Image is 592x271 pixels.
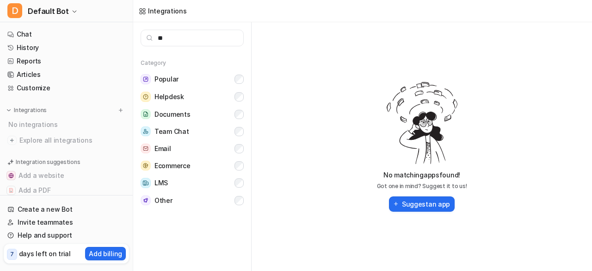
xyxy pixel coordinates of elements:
a: History [4,41,129,54]
span: Explore all integrations [19,133,125,148]
img: Add a website [8,173,14,178]
img: Documents [141,109,151,119]
button: LMSLMS [141,174,244,192]
img: expand menu [6,107,12,113]
a: Help and support [4,229,129,242]
img: Other [141,195,151,205]
p: Add billing [89,249,122,258]
div: Integrations [148,6,187,16]
button: Add a PDFAdd a PDF [4,183,129,198]
button: Suggestan app [389,196,455,212]
p: Integrations [14,107,47,114]
a: Explore all integrations [4,134,129,147]
a: Integrations [139,6,187,16]
img: Popular [141,74,151,84]
p: Got one in mind? Suggest it to us! [377,182,467,191]
a: Articles [4,68,129,81]
a: Reports [4,55,129,68]
img: menu_add.svg [117,107,124,113]
img: explore all integrations [7,136,17,145]
span: Documents [154,110,190,119]
span: Other [154,196,173,205]
img: Helpdesk [141,92,151,102]
button: Team ChatTeam Chat [141,123,244,140]
p: days left on trial [19,249,71,258]
button: Integrations [4,106,49,115]
a: Chat [4,28,129,41]
img: LMS [141,178,151,188]
a: Customize [4,82,129,95]
img: Add a PDF [8,188,14,193]
span: Popular [154,75,179,84]
span: D [7,3,22,18]
button: Add a websiteAdd a website [4,168,129,183]
img: Email [141,144,151,153]
p: Integration suggestions [16,158,80,166]
button: OtherOther [141,192,244,209]
button: EcommerceEcommerce [141,157,244,174]
span: Ecommerce [154,161,190,170]
span: Team Chat [154,127,189,136]
span: Helpdesk [154,92,184,101]
img: Team Chat [141,126,151,136]
button: Add billing [85,247,126,260]
span: Email [154,144,171,153]
img: Ecommerce [141,161,151,170]
button: HelpdeskHelpdesk [141,88,244,106]
p: No matching apps found! [383,170,460,180]
span: Default Bot [28,5,69,18]
div: No integrations [6,117,129,132]
p: 7 [10,250,14,258]
button: EmailEmail [141,140,244,157]
h5: Category [141,59,244,67]
button: DocumentsDocuments [141,106,244,123]
button: PopularPopular [141,70,244,88]
span: LMS [154,178,168,188]
a: Create a new Bot [4,203,129,216]
a: Invite teammates [4,216,129,229]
